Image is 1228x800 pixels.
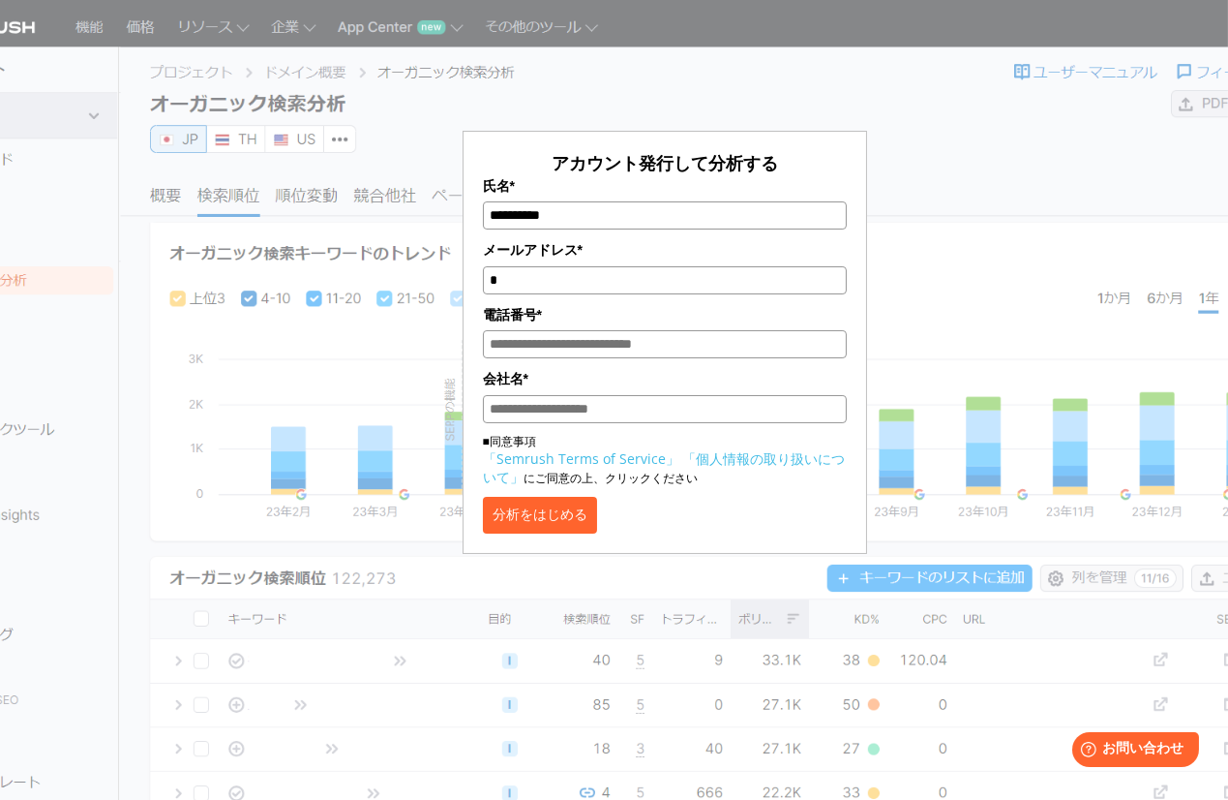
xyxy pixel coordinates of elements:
[1056,724,1207,779] iframe: Help widget launcher
[483,433,848,487] p: ■同意事項 にご同意の上、クリックください
[483,497,597,534] button: 分析をはじめる
[483,304,848,325] label: 電話番号*
[483,449,679,468] a: 「Semrush Terms of Service」
[483,449,845,486] a: 「個人情報の取り扱いについて」
[483,239,848,261] label: メールアドレス*
[552,151,778,174] span: アカウント発行して分析する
